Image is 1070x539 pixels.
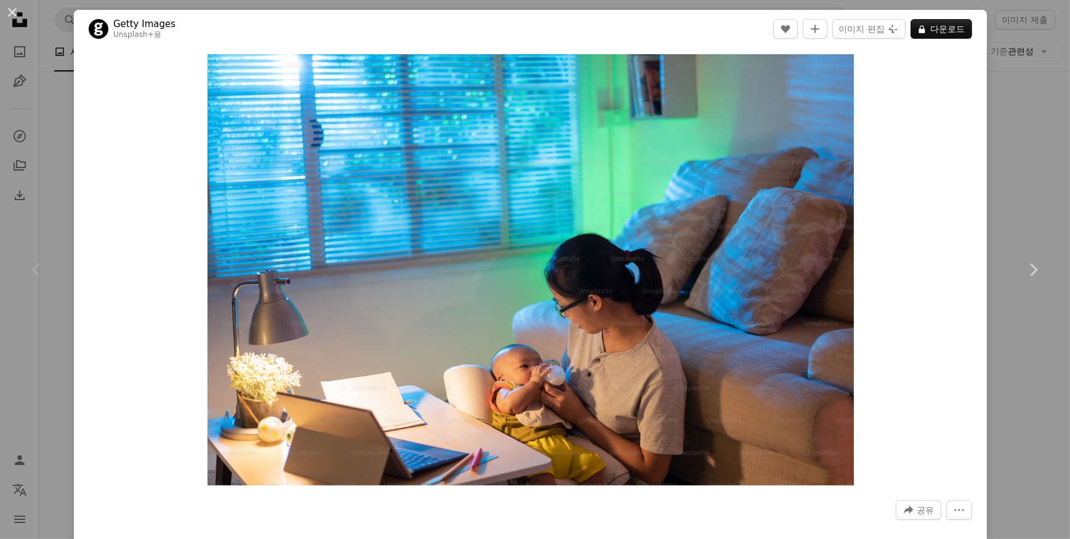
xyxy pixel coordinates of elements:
a: 다음 [996,211,1070,329]
button: 이미지 편집 [832,19,906,39]
img: Getty Images의 프로필로 이동 [89,19,108,39]
a: Unsplash+ [113,30,154,39]
button: 더 많은 작업 [946,500,972,520]
button: 이 이미지 공유 [896,500,941,520]
button: 컬렉션에 추가 [803,19,827,39]
button: 좋아요 [773,19,798,39]
button: 이 이미지 확대 [207,54,854,485]
button: 다운로드 [911,19,972,39]
div: 용 [113,30,175,40]
a: Getty Images [113,18,175,30]
img: 아시아 엄마와 아이 밤에 집에 앉아서 일하면서 어머니는 아기에게 먹이를주고 있습니다. [207,54,854,485]
span: 공유 [917,501,934,519]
